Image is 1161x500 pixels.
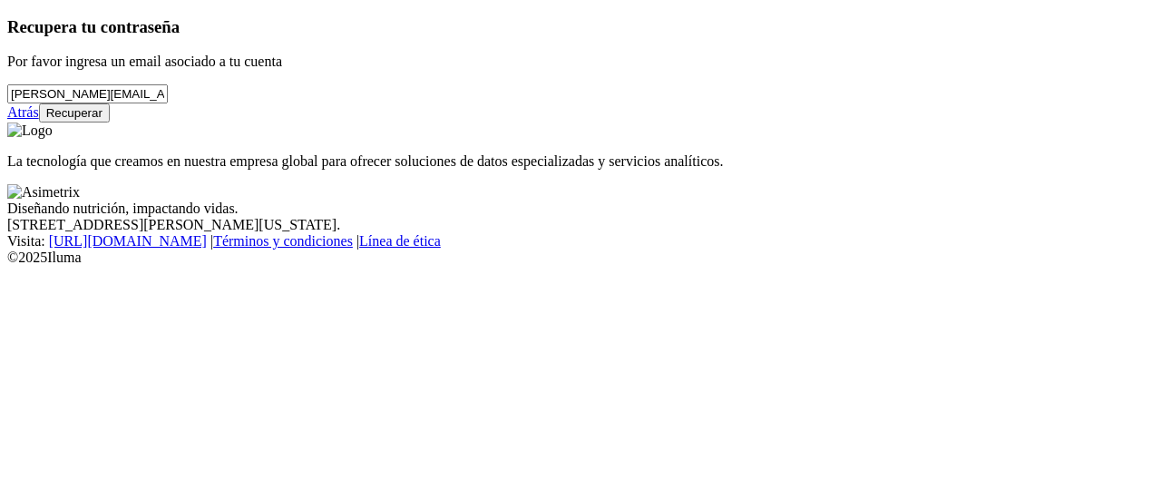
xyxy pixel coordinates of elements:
[49,233,207,249] a: [URL][DOMAIN_NAME]
[7,54,1154,70] p: Por favor ingresa un email asociado a tu cuenta
[7,104,39,120] a: Atrás
[213,233,353,249] a: Términos y condiciones
[7,17,1154,37] h3: Recupera tu contraseña
[7,217,1154,233] div: [STREET_ADDRESS][PERSON_NAME][US_STATE].
[7,84,168,103] input: Tu correo
[7,201,1154,217] div: Diseñando nutrición, impactando vidas.
[39,103,110,123] button: Recuperar
[7,184,80,201] img: Asimetrix
[7,233,1154,250] div: Visita : | |
[359,233,441,249] a: Línea de ética
[7,153,1154,170] p: La tecnología que creamos en nuestra empresa global para ofrecer soluciones de datos especializad...
[7,123,53,139] img: Logo
[7,250,1154,266] div: © 2025 Iluma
